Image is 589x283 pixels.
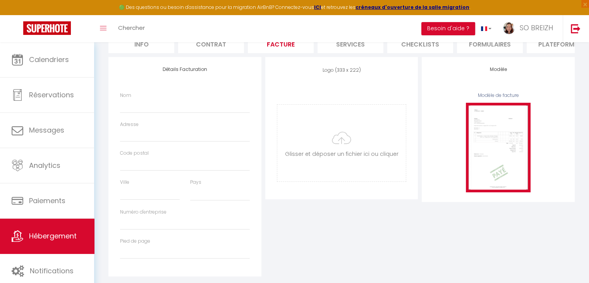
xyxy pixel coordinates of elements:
h4: Modèle [433,67,563,72]
a: créneaux d'ouverture de la salle migration [355,4,469,10]
label: Adresse [120,121,139,128]
img: Super Booking [23,21,71,35]
img: template-invoice.png [466,103,531,192]
div: Modèle de facture [433,92,563,99]
span: Analytics [29,160,60,170]
label: Nom [120,92,131,99]
button: Besoin d'aide ? [421,22,475,35]
span: Calendriers [29,55,69,64]
a: Chercher [112,15,151,42]
span: Messages [29,125,64,135]
img: ... [503,22,515,34]
span: SO BREIZH [520,23,553,33]
label: Pays [190,179,201,186]
label: Logo [322,67,333,74]
button: Ouvrir le widget de chat LiveChat [6,3,29,26]
li: Checklists [387,34,453,53]
li: Formulaires [457,34,523,53]
label: Code postal [120,150,149,157]
li: Contrat [178,34,244,53]
a: ... SO BREIZH [497,15,563,42]
li: Info [108,34,174,53]
span: Chercher [118,24,145,32]
li: Services [318,34,383,53]
li: Facture [248,34,314,53]
label: Ville [120,179,129,186]
h4: Détails Facturation [120,67,250,72]
label: Pied de page [120,238,150,245]
span: Réservations [29,90,74,100]
span: Paiements [29,196,65,205]
label: Numéro d'entreprise [120,209,167,216]
span: Hébergement [29,231,77,241]
a: ICI [314,4,321,10]
span: (333 x 222) [335,67,361,73]
span: Notifications [30,266,74,276]
img: logout [571,24,580,33]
